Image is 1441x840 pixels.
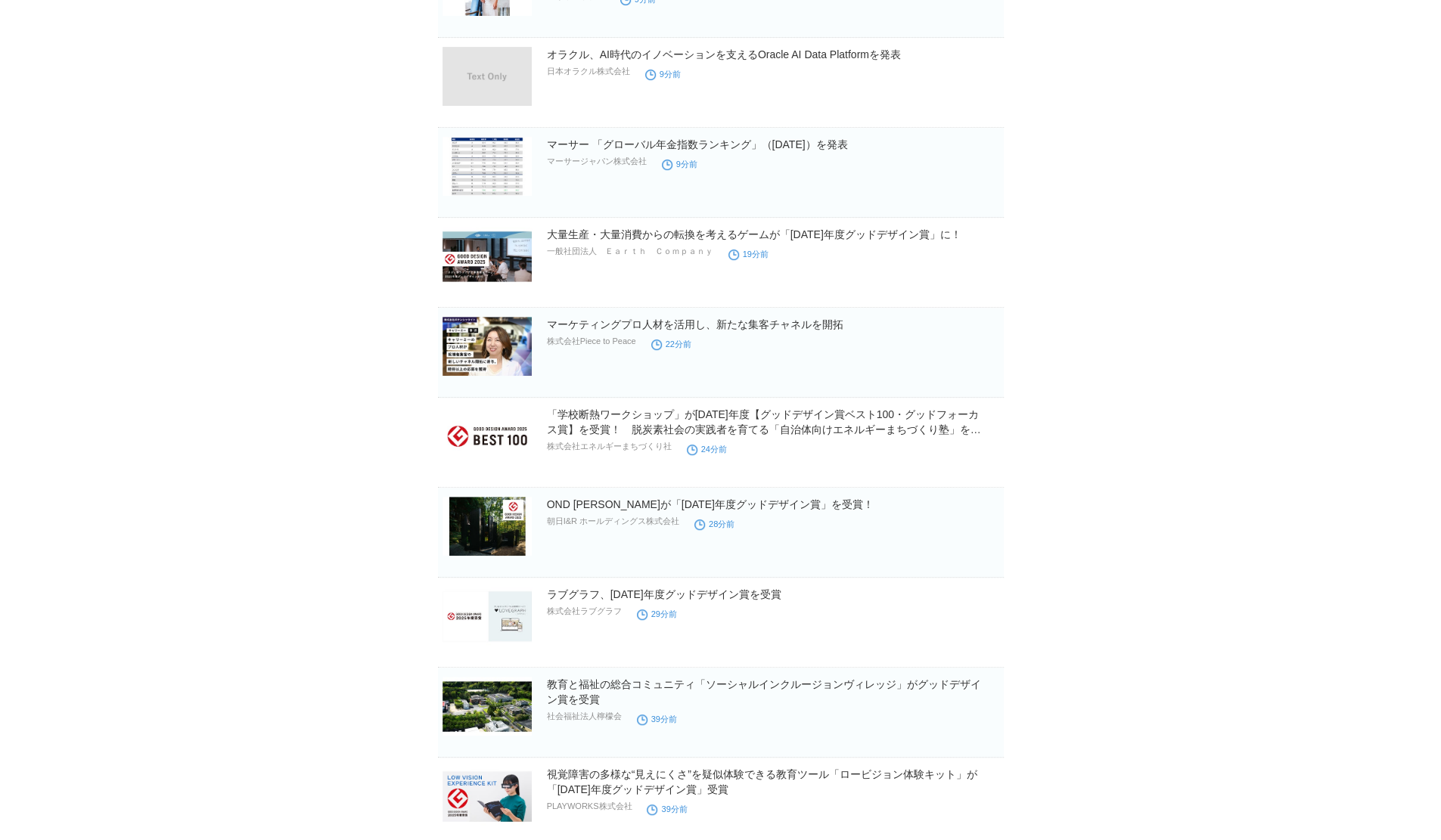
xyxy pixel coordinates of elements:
p: 一般社団法人 Ｅａｒｔｈ Ｃｏｍｐａｎｙ [547,246,713,257]
a: オラクル、AI時代のイノベーションを支えるOracle AI Data Platformを発表 [547,48,901,60]
a: マーケティングプロ人材を活用し、新たな集客チャネルを開拓 [547,318,843,330]
time: 39分前 [647,804,687,814]
img: OND SAUNAが「2025年度グッドデザイン賞」を受賞！ [443,497,532,556]
p: 株式会社Piece to Peace [547,336,636,347]
time: 28分前 [694,519,734,528]
a: 大量生産・大量消費からの転換を考えるゲームが「[DATE]年度グッドデザイン賞」に！ [547,228,961,240]
p: 日本オラクル株式会社 [547,66,630,77]
a: OND [PERSON_NAME]が「[DATE]年度グッドデザイン賞」を受賞！ [547,498,874,510]
time: 29分前 [637,609,677,618]
p: PLAYWORKS株式会社 [547,801,632,812]
time: 9分前 [662,160,697,169]
img: オラクル、AI時代のイノベーションを支えるOracle AI Data Platformを発表 [443,47,532,106]
img: マーケティングプロ人材を活用し、新たな集客チャネルを開拓 [443,317,532,376]
a: 「学校断熱ワークショップ」が[DATE]年度【グッドデザイン賞ベスト100・グッドフォーカス賞】を受賞！ 脱炭素社会の実践者を育てる「自治体向けエネルギーまちづくり塾」を開講！ [547,408,981,451]
time: 19分前 [728,250,769,259]
img: 教育と福祉の総合コミュニティ「ソーシャルインクルージョンヴィレッジ」がグッドデザイン賞を受賞 [443,677,532,736]
time: 22分前 [651,339,691,349]
a: 視覚障害の多様な“見えにくさ”を疑似体験できる教育ツール「ロービジョン体験キット」が「[DATE]年度グッドデザイン賞」受賞 [547,768,977,795]
img: マーサー 「グローバル年金指数ランキング」（2025年）を発表 [443,137,532,196]
time: 39分前 [637,714,677,724]
img: ラブグラフ、2025年度グッドデザイン賞を受賞 [443,587,532,646]
p: 社会福祉法人檸檬会 [547,711,622,722]
p: 株式会社エネルギーまちづくり社 [547,441,672,452]
a: 教育と福祉の総合コミュニティ「ソーシャルインクルージョンヴィレッジ」がグッドデザイン賞を受賞 [547,678,981,705]
a: ラブグラフ、[DATE]年度グッドデザイン賞を受賞 [547,588,781,600]
img: 「学校断熱ワークショップ」が2025年度【グッドデザイン賞ベスト100・グッドフォーカス賞】を受賞！ 脱炭素社会の実践者を育てる「自治体向けエネルギーまちづくり塾」を開講！ [443,407,532,466]
time: 9分前 [645,70,681,79]
p: 朝日I&R ホールディングス株式会社 [547,516,679,527]
img: 視覚障害の多様な“見えにくさ”を疑似体験できる教育ツール「ロービジョン体験キット」が「2025年度グッドデザイン賞」受賞 [443,767,532,826]
time: 24分前 [687,445,727,454]
a: マーサー 「グローバル年金指数ランキング」（[DATE]）を発表 [547,138,848,150]
img: 大量生産・大量消費からの転換を考えるゲームが「2025年度グッドデザイン賞」に！ [443,227,532,286]
p: 株式会社ラブグラフ [547,606,622,617]
p: マーサージャパン株式会社 [547,156,647,167]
